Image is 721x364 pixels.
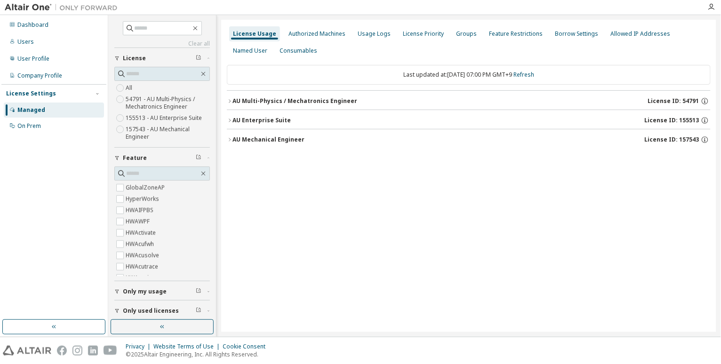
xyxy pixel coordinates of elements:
[227,91,711,111] button: AU Multi-Physics / Mechatronics EngineerLicense ID: 54791
[3,346,51,356] img: altair_logo.svg
[126,94,210,112] label: 54791 - AU Multi-Physics / Mechatronics Engineer
[227,129,711,150] button: AU Mechanical EngineerLicense ID: 157543
[88,346,98,356] img: linkedin.svg
[233,47,267,55] div: Named User
[126,272,158,284] label: HWAcuview
[648,97,699,105] span: License ID: 54791
[123,288,167,295] span: Only my usage
[6,90,56,97] div: License Settings
[123,307,179,315] span: Only used licenses
[123,55,146,62] span: License
[126,182,167,193] label: GlobalZoneAP
[126,193,161,205] label: HyperWorks
[123,154,147,162] span: Feature
[114,148,210,168] button: Feature
[17,122,41,130] div: On Prem
[196,307,201,315] span: Clear filter
[114,48,210,69] button: License
[227,65,711,85] div: Last updated at: [DATE] 07:00 PM GMT+9
[17,72,62,79] div: Company Profile
[153,343,223,350] div: Website Terms of Use
[126,343,153,350] div: Privacy
[227,110,711,131] button: AU Enterprise SuiteLicense ID: 155513
[126,216,152,227] label: HWAWPF
[233,30,276,38] div: License Usage
[126,261,160,272] label: HWAcutrace
[489,30,543,38] div: Feature Restrictions
[126,350,271,358] p: © 2025 Altair Engineering, Inc. All Rights Reserved.
[114,40,210,47] a: Clear all
[126,205,155,216] label: HWAIFPBS
[232,136,304,143] div: AU Mechanical Engineer
[645,117,699,124] span: License ID: 155513
[196,288,201,295] span: Clear filter
[555,30,599,38] div: Borrow Settings
[5,3,122,12] img: Altair One
[17,38,34,46] div: Users
[280,47,317,55] div: Consumables
[114,301,210,321] button: Only used licenses
[645,136,699,143] span: License ID: 157543
[223,343,271,350] div: Cookie Consent
[126,112,204,124] label: 155513 - AU Enterprise Suite
[288,30,345,38] div: Authorized Machines
[104,346,117,356] img: youtube.svg
[126,238,156,250] label: HWAcufwh
[72,346,82,356] img: instagram.svg
[17,55,49,63] div: User Profile
[114,281,210,302] button: Only my usage
[403,30,444,38] div: License Priority
[232,97,357,105] div: AU Multi-Physics / Mechatronics Engineer
[17,106,45,114] div: Managed
[126,227,158,238] label: HWActivate
[196,154,201,162] span: Clear filter
[611,30,671,38] div: Allowed IP Addresses
[17,21,48,29] div: Dashboard
[126,250,161,261] label: HWAcusolve
[513,71,534,79] a: Refresh
[126,82,134,94] label: All
[126,124,210,142] label: 157543 - AU Mechanical Engineer
[57,346,67,356] img: facebook.svg
[456,30,477,38] div: Groups
[358,30,391,38] div: Usage Logs
[232,117,291,124] div: AU Enterprise Suite
[196,55,201,62] span: Clear filter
